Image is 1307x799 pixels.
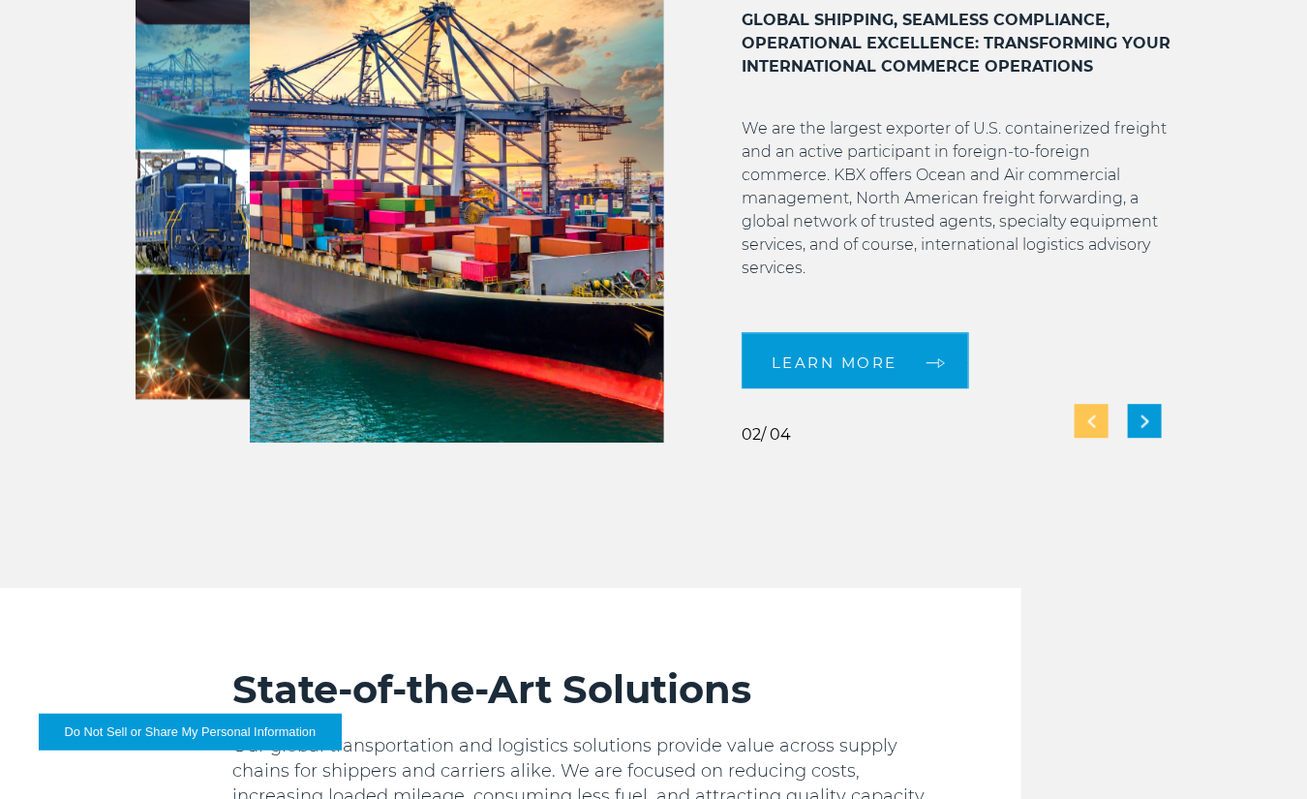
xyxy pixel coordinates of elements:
[742,9,1171,78] h3: GLOBAL SHIPPING, SEAMLESS COMPLIANCE, OPERATIONAL EXCELLENCE: TRANSFORMING YOUR INTERNATIONAL COM...
[772,355,897,370] span: LEARN MORE
[742,425,761,444] span: 02
[1075,404,1109,438] div: Previous slide
[1141,415,1149,427] img: next slide
[136,149,250,274] img: Improving Rail Logistics
[39,714,342,751] button: Do Not Sell or Share My Personal Information
[742,117,1171,303] p: We are the largest exporter of U.S. containerized freight and an active participant in foreign-to...
[136,274,250,399] img: Innovative Freight Logistics with Advanced Technology Solutions
[1128,404,1162,438] div: Next slide
[1088,415,1096,427] img: previous slide
[742,332,969,394] a: LEARN MORE arrow arrow
[232,665,944,714] h2: State-of-the-Art Solutions
[742,427,791,443] div: / 04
